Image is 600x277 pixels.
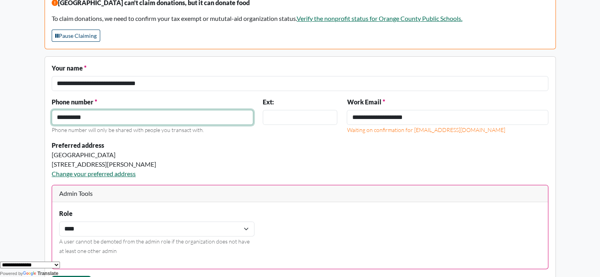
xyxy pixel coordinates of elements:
[52,126,204,133] small: Phone number will only be shared with people you transact with.
[347,97,385,107] label: Work Email
[263,97,274,107] label: Ext:
[59,238,250,254] small: A user cannot be demoted from the admin role if the organization does not have at least one other...
[52,150,337,160] div: [GEOGRAPHIC_DATA]
[297,15,462,22] a: Verify the nonprofit status for Orange County Public Schools.
[23,271,58,276] a: Translate
[52,141,104,149] strong: Preferred address
[52,170,136,177] a: Change your preferred address
[52,63,86,73] label: Your name
[23,271,37,277] img: Google Translate
[52,160,337,169] div: [STREET_ADDRESS][PERSON_NAME]
[59,209,73,218] label: Role
[52,14,548,23] p: To claim donations, we need to confirm your tax exempt or mututal-aid organization status.
[52,30,100,42] button: Pause Claiming
[52,185,548,202] div: Admin Tools
[347,126,505,133] small: Waiting on confirmation for [EMAIL_ADDRESS][DOMAIN_NAME]
[52,97,97,107] label: Phone number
